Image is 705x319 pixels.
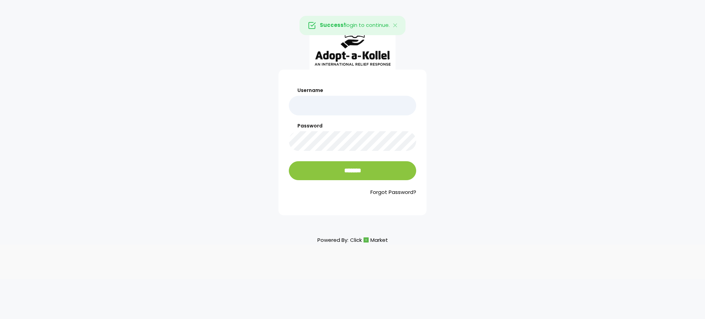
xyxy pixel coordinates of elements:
[350,235,388,245] a: ClickMarket
[289,122,416,130] label: Password
[289,87,416,94] label: Username
[386,16,406,35] button: Close
[299,16,406,35] div: login to continue.
[320,21,345,29] strong: Success!
[317,235,388,245] p: Powered By:
[289,188,416,196] a: Forgot Password?
[309,20,396,70] img: aak_logo_sm.jpeg
[364,237,369,243] img: cm_icon.png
